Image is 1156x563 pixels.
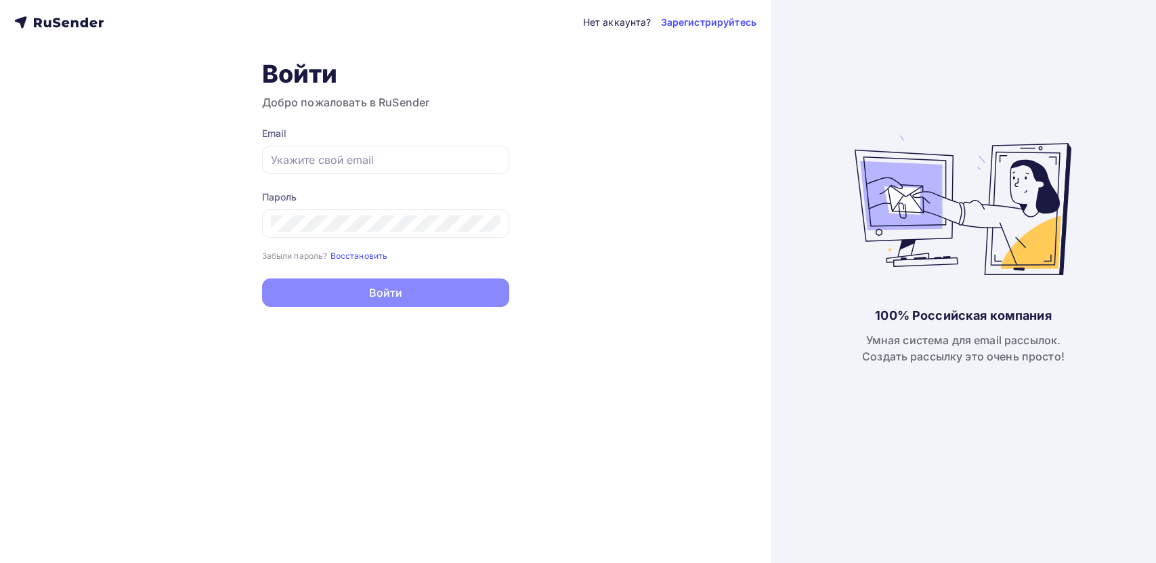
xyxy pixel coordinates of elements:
[330,251,388,261] small: Восстановить
[262,127,509,140] div: Email
[262,94,509,110] h3: Добро пожаловать в RuSender
[262,59,509,89] h1: Войти
[661,16,756,29] a: Зарегистрируйтесь
[862,332,1065,364] div: Умная система для email рассылок. Создать рассылку это очень просто!
[330,249,388,261] a: Восстановить
[262,278,509,307] button: Войти
[262,190,509,204] div: Пароль
[583,16,651,29] div: Нет аккаунта?
[271,152,500,168] input: Укажите свой email
[262,251,328,261] small: Забыли пароль?
[875,308,1051,324] div: 100% Российская компания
